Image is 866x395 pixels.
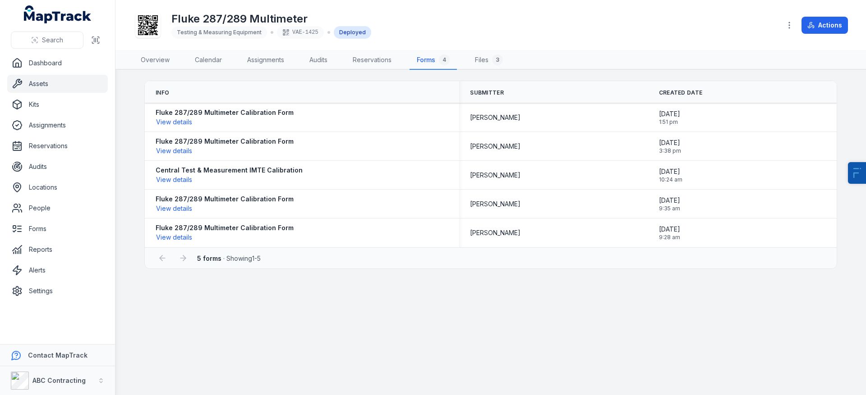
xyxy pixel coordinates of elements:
div: Deployed [334,26,371,39]
span: Created Date [659,89,703,96]
span: 9:28 am [659,234,680,241]
a: People [7,199,108,217]
button: View details [156,204,193,213]
button: View details [156,175,193,185]
span: Search [42,36,63,45]
span: [DATE] [659,109,680,118]
time: 20/08/2025, 9:28:32 am [659,225,680,241]
time: 20/08/2025, 10:24:40 am [659,167,682,183]
span: 9:35 am [659,205,680,212]
span: [PERSON_NAME] [470,228,521,237]
span: [PERSON_NAME] [470,171,521,180]
a: Audits [7,158,108,176]
a: Assignments [240,51,291,70]
a: Assets [7,75,108,93]
a: Assignments [7,116,108,134]
strong: Fluke 287/289 Multimeter Calibration Form [156,108,294,117]
span: [PERSON_NAME] [470,200,521,209]
strong: Fluke 287/289 Multimeter Calibration Form [156,195,294,204]
time: 02/09/2025, 3:38:19 pm [659,138,681,154]
strong: Fluke 287/289 Multimeter Calibration Form [156,137,294,146]
a: Files3 [468,51,510,70]
span: [DATE] [659,167,682,176]
a: Reports [7,241,108,259]
a: Forms4 [410,51,457,70]
a: Audits [302,51,335,70]
a: Settings [7,282,108,300]
span: Testing & Measuring Equipment [177,29,262,36]
div: VAE-1425 [277,26,324,39]
a: Overview [134,51,177,70]
div: 4 [439,54,450,65]
strong: Fluke 287/289 Multimeter Calibration Form [156,223,294,232]
strong: 5 forms [197,254,221,262]
div: 3 [492,54,503,65]
button: View details [156,146,193,156]
a: Reservations [345,51,399,70]
span: 1:51 pm [659,118,680,126]
strong: Contact MapTrack [28,351,88,359]
span: · Showing 1 - 5 [197,254,261,262]
span: [PERSON_NAME] [470,113,521,122]
span: 3:38 pm [659,147,681,154]
a: Forms [7,220,108,238]
span: Info [156,89,169,96]
a: Kits [7,95,108,114]
a: Dashboard [7,54,108,72]
button: View details [156,117,193,127]
span: [DATE] [659,196,680,205]
button: Actions [802,17,848,34]
span: [DATE] [659,138,681,147]
span: 10:24 am [659,176,682,183]
h1: Fluke 287/289 Multimeter [171,12,371,26]
span: Submitter [470,89,504,96]
a: Alerts [7,261,108,279]
strong: ABC Contracting [32,377,86,384]
span: [DATE] [659,225,680,234]
a: Reservations [7,137,108,155]
a: Locations [7,178,108,196]
button: View details [156,232,193,242]
button: Search [11,32,83,49]
a: MapTrack [24,5,92,23]
time: 20/08/2025, 9:35:19 am [659,196,680,212]
time: 05/09/2025, 1:51:05 pm [659,109,680,126]
a: Calendar [188,51,229,70]
strong: Central Test & Measurement IMTE Calibration [156,166,303,175]
span: [PERSON_NAME] [470,142,521,151]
